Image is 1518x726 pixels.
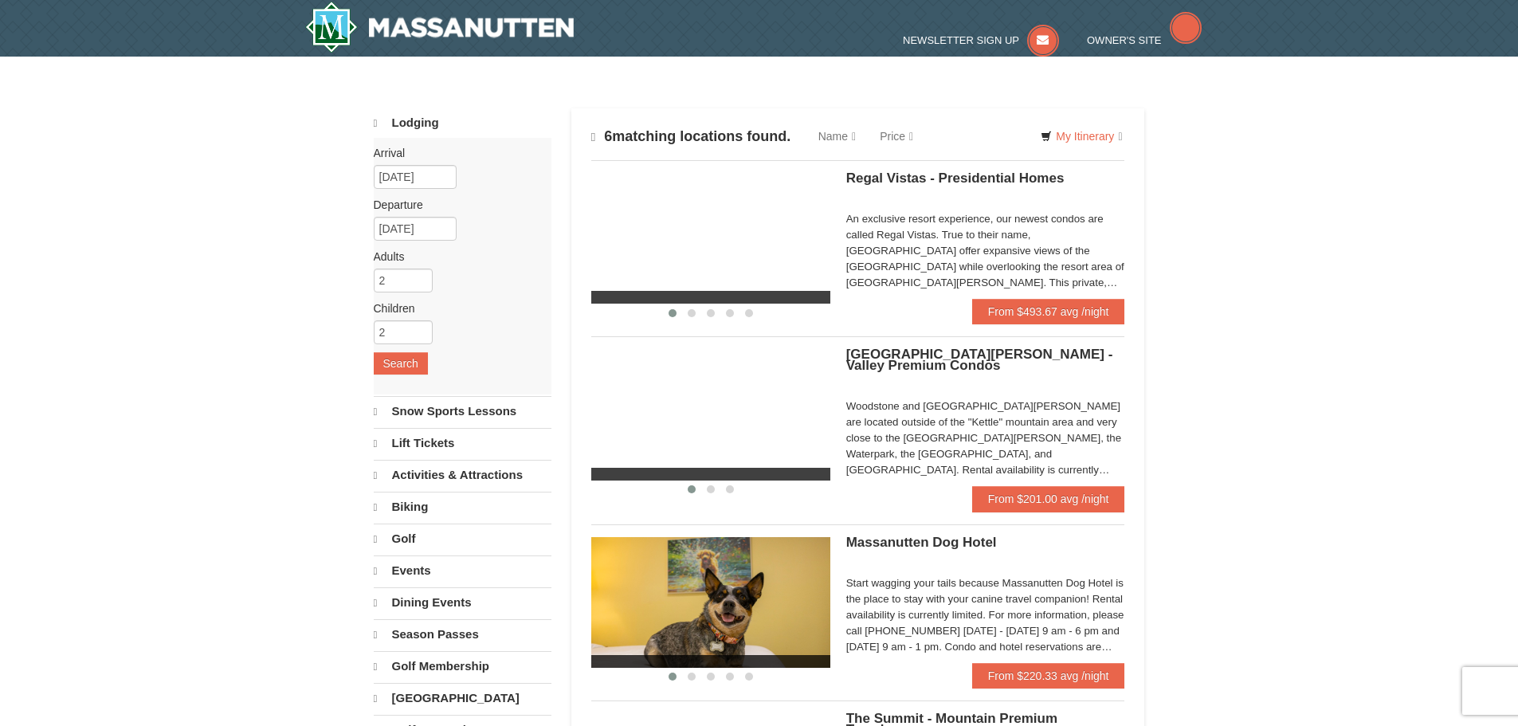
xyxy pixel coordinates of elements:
[374,683,551,713] a: [GEOGRAPHIC_DATA]
[903,34,1059,46] a: Newsletter Sign Up
[305,2,575,53] a: Massanutten Resort
[846,347,1113,373] span: [GEOGRAPHIC_DATA][PERSON_NAME] - Valley Premium Condos
[374,197,539,213] label: Departure
[374,145,539,161] label: Arrival
[374,249,539,265] label: Adults
[374,524,551,554] a: Golf
[374,492,551,522] a: Biking
[846,211,1125,291] div: An exclusive resort experience, our newest condos are called Regal Vistas. True to their name, [G...
[374,651,551,681] a: Golf Membership
[374,108,551,138] a: Lodging
[846,171,1065,186] span: Regal Vistas - Presidential Homes
[806,120,868,152] a: Name
[374,300,539,316] label: Children
[374,460,551,490] a: Activities & Attractions
[374,352,428,375] button: Search
[846,575,1125,655] div: Start wagging your tails because Massanutten Dog Hotel is the place to stay with your canine trav...
[972,486,1125,512] a: From $201.00 avg /night
[374,619,551,649] a: Season Passes
[868,120,925,152] a: Price
[374,587,551,618] a: Dining Events
[972,663,1125,689] a: From $220.33 avg /night
[1030,124,1132,148] a: My Itinerary
[972,299,1125,324] a: From $493.67 avg /night
[305,2,575,53] img: Massanutten Resort Logo
[374,428,551,458] a: Lift Tickets
[903,34,1019,46] span: Newsletter Sign Up
[604,128,612,144] span: 6
[374,396,551,426] a: Snow Sports Lessons
[591,128,791,145] h4: matching locations found.
[846,398,1125,478] div: Woodstone and [GEOGRAPHIC_DATA][PERSON_NAME] are located outside of the "Kettle" mountain area an...
[374,555,551,586] a: Events
[846,535,997,550] span: Massanutten Dog Hotel
[1087,34,1202,46] a: Owner's Site
[1087,34,1162,46] span: Owner's Site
